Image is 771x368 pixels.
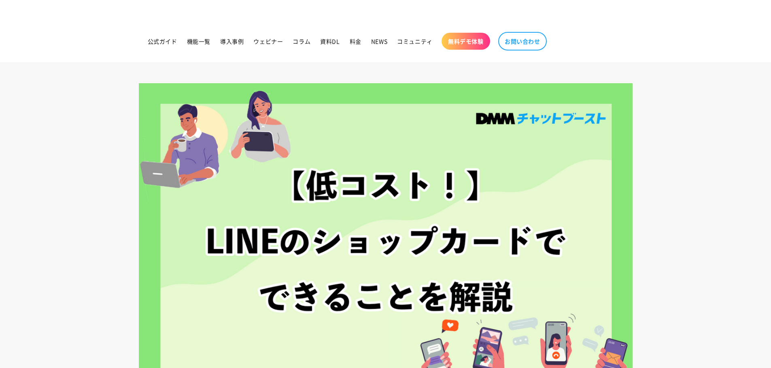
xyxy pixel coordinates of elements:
span: 資料DL [320,38,340,45]
span: NEWS [371,38,387,45]
a: お問い合わせ [498,32,547,50]
span: 機能一覧 [187,38,210,45]
a: ウェビナー [249,33,288,50]
span: 導入事例 [220,38,244,45]
span: コミュニティ [397,38,433,45]
a: 導入事例 [215,33,249,50]
a: NEWS [366,33,392,50]
a: コミュニティ [392,33,438,50]
span: 公式ガイド [148,38,177,45]
a: 公式ガイド [143,33,182,50]
a: コラム [288,33,315,50]
a: 機能一覧 [182,33,215,50]
span: ウェビナー [253,38,283,45]
a: 資料DL [315,33,344,50]
a: 無料デモ体験 [442,33,490,50]
span: 無料デモ体験 [448,38,484,45]
span: お問い合わせ [505,38,540,45]
a: 料金 [345,33,366,50]
span: コラム [293,38,310,45]
span: 料金 [350,38,361,45]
